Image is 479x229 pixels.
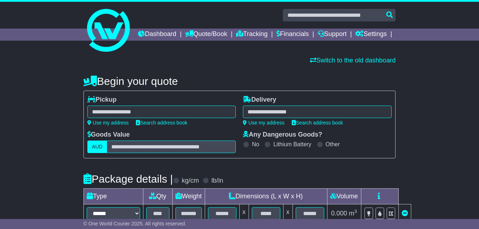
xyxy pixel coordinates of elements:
label: kg/cm [182,177,199,185]
td: Type [83,189,143,204]
a: Settings [355,29,387,41]
a: Switch to the old dashboard [310,57,396,64]
span: m [349,210,357,217]
a: Use my address [87,120,129,126]
h4: Begin your quote [83,75,396,87]
td: x [283,204,292,223]
label: Other [326,141,340,148]
label: Lithium Battery [273,141,311,148]
a: Tracking [236,29,267,41]
label: No [252,141,259,148]
label: AUD [87,141,107,153]
sup: 3 [354,209,357,214]
a: Dashboard [138,29,176,41]
a: Financials [276,29,309,41]
a: Support [318,29,347,41]
a: Quote/Book [185,29,227,41]
td: Volume [327,189,361,204]
td: Weight [172,189,205,204]
a: Search address book [292,120,343,126]
span: © One World Courier 2025. All rights reserved. [83,221,187,227]
label: Delivery [243,96,276,104]
a: Use my address [243,120,284,126]
label: Goods Value [87,131,130,139]
label: Pickup [87,96,117,104]
td: Qty [143,189,172,204]
a: Search address book [136,120,187,126]
td: x [239,204,249,223]
label: lb/in [212,177,223,185]
span: 0.000 [331,210,347,217]
a: Remove this item [402,210,408,217]
td: Dimensions (L x W x H) [205,189,327,204]
h4: Package details | [83,173,173,185]
label: Any Dangerous Goods? [243,131,322,139]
